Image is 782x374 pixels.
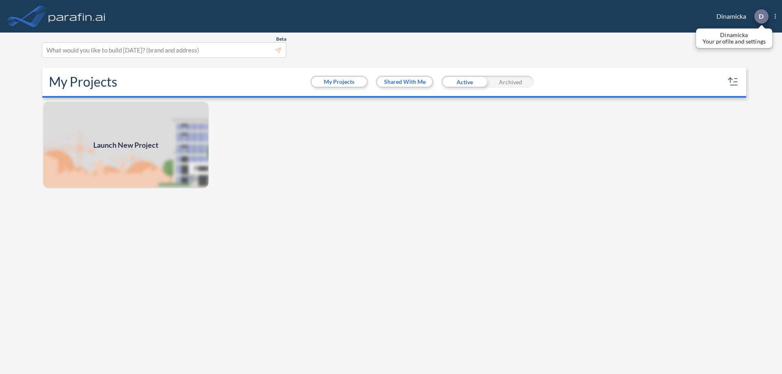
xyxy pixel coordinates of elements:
[49,74,117,90] h2: My Projects
[312,77,367,87] button: My Projects
[488,76,534,88] div: Archived
[703,38,766,45] p: Your profile and settings
[442,76,488,88] div: Active
[704,9,776,24] div: Dinamicka
[93,140,158,151] span: Launch New Project
[47,8,107,24] img: logo
[276,36,286,42] span: Beta
[703,32,766,38] p: Dinamicka
[377,77,432,87] button: Shared With Me
[759,13,764,20] p: D
[42,101,209,189] img: add
[727,75,740,88] button: sort
[42,101,209,189] a: Launch New Project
